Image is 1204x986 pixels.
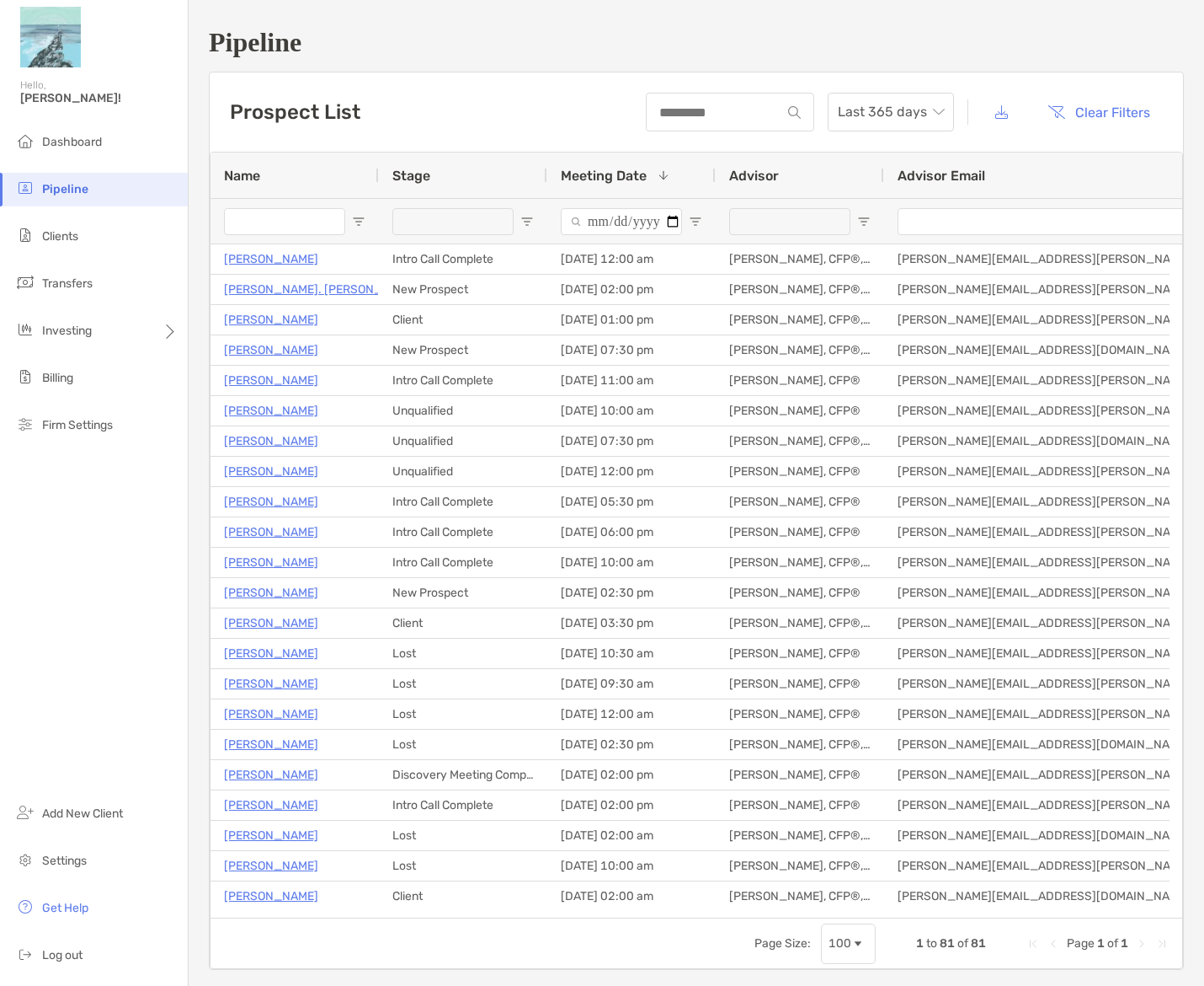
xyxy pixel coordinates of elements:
[379,821,547,850] div: Lost
[224,643,318,664] p: [PERSON_NAME]
[379,790,547,820] div: Intro Call Complete
[42,418,113,432] span: Firm Settings
[20,7,81,67] img: Zoe Logo
[15,414,35,434] img: firm-settings icon
[379,366,547,395] div: Intro Call Complete
[42,324,92,338] span: Investing
[716,882,884,911] div: [PERSON_NAME], CFP®, CHFC®, CDFA
[42,948,83,962] span: Log out
[15,319,35,340] img: investing icon
[42,276,93,291] span: Transfers
[15,897,35,917] img: get-help icon
[379,517,547,547] div: Intro Call Complete
[716,548,884,577] div: [PERSON_NAME], CFP®, CFSLA
[379,548,547,577] div: Intro Call Complete
[224,208,345,235] input: Name Filter Input
[547,790,716,820] div: [DATE] 02:00 pm
[716,244,884,274] div: [PERSON_NAME], CFP®, CFSLA
[379,335,547,365] div: New Prospect
[224,825,318,846] a: [PERSON_NAME]
[379,608,547,638] div: Client
[379,882,547,911] div: Client
[1035,94,1163,131] button: Clear Filters
[15,944,35,964] img: logout icon
[224,613,318,634] a: [PERSON_NAME]
[42,806,123,821] span: Add New Client
[716,366,884,395] div: [PERSON_NAME], CFP®
[828,936,851,951] div: 100
[547,608,716,638] div: [DATE] 03:30 pm
[898,168,985,184] span: Advisor Email
[716,517,884,547] div: [PERSON_NAME], CFP®
[547,882,716,911] div: [DATE] 02:00 am
[379,457,547,486] div: Unqualified
[224,491,318,512] a: [PERSON_NAME]
[379,851,547,881] div: Lost
[716,851,884,881] div: [PERSON_NAME], CFP®, CFSLA
[821,924,876,964] div: Page Size
[224,704,318,725] a: [PERSON_NAME]
[547,517,716,547] div: [DATE] 06:00 pm
[224,340,318,361] a: [PERSON_NAME]
[547,669,716,699] div: [DATE] 09:30 am
[224,795,318,816] a: [PERSON_NAME]
[224,886,318,907] p: [PERSON_NAME]
[224,855,318,876] a: [PERSON_NAME]
[1107,936,1118,951] span: of
[224,582,318,603] a: [PERSON_NAME]
[392,168,430,184] span: Stage
[42,371,73,385] span: Billing
[838,94,944,131] span: Last 365 days
[379,275,547,304] div: New Prospect
[716,335,884,365] div: [PERSON_NAME], CFP®, CHFC®, CDFA
[224,673,318,694] p: [PERSON_NAME]
[379,760,547,790] div: Discovery Meeting Complete
[379,396,547,426] div: Unqualified
[352,215,365,228] button: Open Filter Menu
[224,279,418,300] a: [PERSON_NAME]. [PERSON_NAME]
[15,367,35,387] img: billing icon
[224,461,318,482] p: [PERSON_NAME]
[716,730,884,759] div: [PERSON_NAME], CFP®, CHFC®, CDFA
[379,578,547,608] div: New Prospect
[716,608,884,638] div: [PERSON_NAME], CFP®, CFSLA
[15,225,35,245] img: clients icon
[716,760,884,790] div: [PERSON_NAME], CFP®
[224,552,318,573] a: [PERSON_NAME]
[379,669,547,699] div: Lost
[15,178,35,198] img: pipeline icon
[379,426,547,456] div: Unqualified
[971,936,986,951] span: 81
[547,639,716,668] div: [DATE] 10:30 am
[379,699,547,729] div: Lost
[224,431,318,452] a: [PERSON_NAME]
[15,849,35,870] img: settings icon
[547,487,716,517] div: [DATE] 05:30 pm
[716,487,884,517] div: [PERSON_NAME], CFP®
[379,244,547,274] div: Intro Call Complete
[1121,936,1128,951] span: 1
[729,168,779,184] span: Advisor
[379,730,547,759] div: Lost
[1155,937,1169,951] div: Last Page
[547,851,716,881] div: [DATE] 10:00 am
[716,669,884,699] div: [PERSON_NAME], CFP®
[379,639,547,668] div: Lost
[224,764,318,785] a: [PERSON_NAME]
[1067,936,1095,951] span: Page
[224,370,318,391] a: [PERSON_NAME]
[716,457,884,486] div: [PERSON_NAME], CFP®
[940,936,955,951] span: 81
[15,802,35,823] img: add_new_client icon
[42,182,88,196] span: Pipeline
[224,249,318,270] a: [PERSON_NAME]
[916,936,924,951] span: 1
[926,936,937,951] span: to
